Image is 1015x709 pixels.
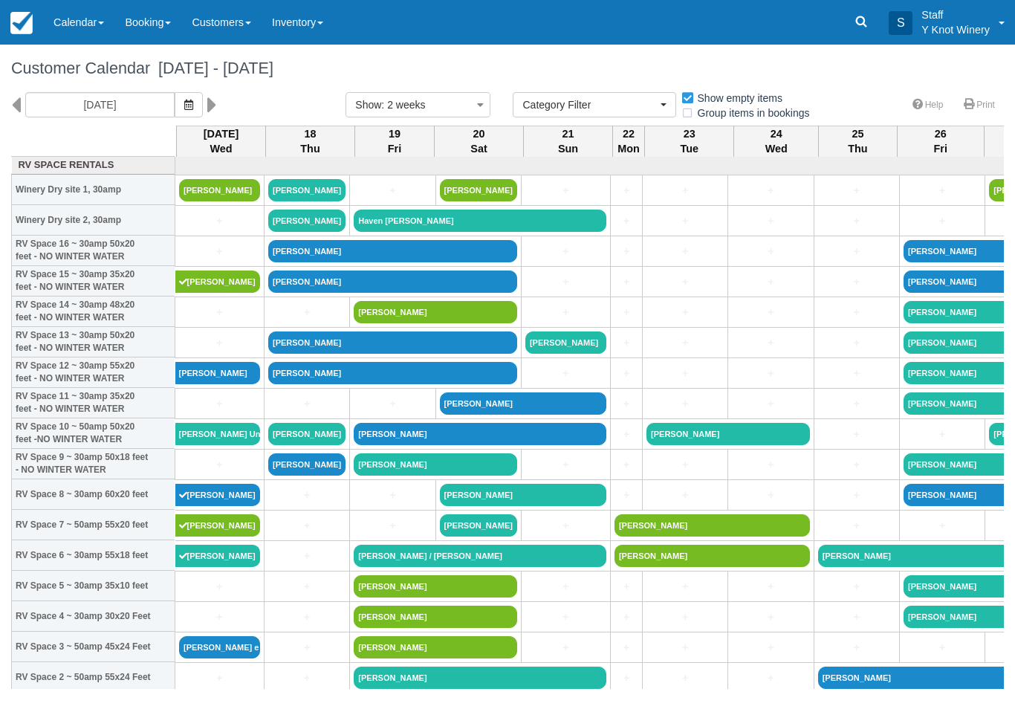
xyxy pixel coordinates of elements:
label: Show empty items [681,87,792,109]
a: + [646,213,724,229]
a: + [525,183,606,198]
a: + [646,335,724,351]
a: + [525,518,606,534]
a: + [179,213,260,229]
a: + [179,579,260,595]
a: [PERSON_NAME] [268,453,346,476]
a: + [179,457,260,473]
a: + [268,640,346,655]
a: [PERSON_NAME] [175,514,261,537]
a: + [646,640,724,655]
a: + [614,244,638,259]
a: + [904,640,981,655]
a: [PERSON_NAME] [268,362,517,384]
a: + [818,305,895,320]
span: Category Filter [522,97,657,112]
a: + [525,579,606,595]
a: + [646,305,724,320]
a: + [818,335,895,351]
a: [PERSON_NAME] [268,331,517,354]
a: [PERSON_NAME] [175,545,261,567]
a: [PERSON_NAME] [614,514,810,537]
a: + [818,457,895,473]
a: + [732,396,809,412]
th: RV Space 5 ~ 30amp 35x10 feet [12,571,175,601]
a: + [646,488,724,503]
a: [PERSON_NAME] [440,392,606,415]
a: + [818,579,895,595]
a: [PERSON_NAME] [354,453,517,476]
th: RV Space 2 ~ 50amp 55x24 Feet [12,662,175,693]
a: + [614,213,638,229]
a: + [268,579,346,595]
a: + [818,609,895,625]
a: + [614,579,638,595]
th: 23 Tue [645,126,734,157]
a: + [354,488,431,503]
a: + [268,488,346,503]
a: [PERSON_NAME] [440,514,517,537]
th: RV Space 4 ~ 30amp 30x20 Feet [12,601,175,632]
a: + [614,396,638,412]
a: + [646,274,724,290]
a: Print [955,94,1004,116]
a: + [904,183,981,198]
a: + [179,335,260,351]
th: 26 Fri [897,126,984,157]
a: + [354,183,431,198]
a: + [179,305,260,320]
a: + [268,305,346,320]
img: checkfront-main-nav-mini-logo.png [10,12,33,34]
a: + [179,396,260,412]
a: + [732,579,809,595]
a: + [614,427,638,442]
p: Y Knot Winery [921,22,990,37]
a: [PERSON_NAME] [440,179,517,201]
a: + [525,457,606,473]
a: [PERSON_NAME] [179,179,260,201]
a: + [525,274,606,290]
a: + [646,183,724,198]
a: + [354,518,431,534]
a: + [614,335,638,351]
a: + [818,488,895,503]
a: + [646,579,724,595]
th: RV Space 7 ~ 50amp 55x20 feet [12,510,175,540]
a: + [614,183,638,198]
th: RV Space 12 ~ 30amp 55x20 feet - NO WINTER WATER [12,357,175,388]
a: + [732,457,809,473]
a: RV Space Rentals [16,158,172,172]
a: + [354,396,431,412]
a: + [646,457,724,473]
a: + [646,670,724,686]
span: : 2 weeks [381,99,425,111]
a: + [614,457,638,473]
a: + [614,488,638,503]
th: 20 Sat [435,126,524,157]
a: [PERSON_NAME] Unites [175,423,261,445]
span: Group items in bookings [681,107,822,117]
th: RV Space 10 ~ 50amp 50x20 feet -NO WINTER WATER [12,418,175,449]
a: + [818,366,895,381]
a: + [818,518,895,534]
a: + [818,396,895,412]
a: + [614,609,638,625]
a: + [818,274,895,290]
th: 22 Mon [613,126,645,157]
th: 25 Thu [819,126,897,157]
a: [PERSON_NAME] [268,240,517,262]
a: + [525,244,606,259]
a: [PERSON_NAME] [175,362,261,384]
a: + [818,640,895,655]
a: + [732,366,809,381]
a: + [268,670,346,686]
a: [PERSON_NAME] [175,484,261,506]
a: + [614,640,638,655]
a: [PERSON_NAME] [175,271,261,293]
a: [PERSON_NAME] [268,423,346,445]
a: [PERSON_NAME] [354,575,517,598]
a: + [646,244,724,259]
th: Winery Dry site 1, 30amp [12,175,175,205]
a: + [732,488,809,503]
a: + [268,518,346,534]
